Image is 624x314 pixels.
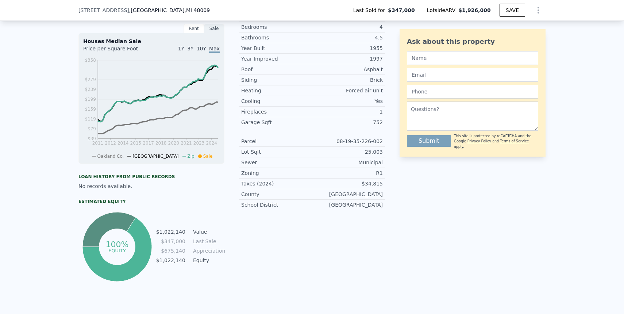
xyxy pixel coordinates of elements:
[88,126,96,131] tspan: $79
[241,87,312,94] div: Heating
[241,119,312,126] div: Garage Sqft
[168,141,180,146] tspan: 2020
[209,46,220,53] span: Max
[188,154,194,159] span: Zip
[178,46,184,51] span: 1Y
[156,237,186,245] td: $347,000
[143,141,154,146] tspan: 2017
[204,24,224,33] div: Sale
[105,240,128,249] tspan: 100%
[407,85,538,99] input: Phone
[312,119,383,126] div: 752
[241,138,312,145] div: Parcel
[156,256,186,264] td: $1,022,140
[192,237,224,245] td: Last Sale
[105,141,116,146] tspan: 2012
[78,199,224,204] div: Estimated Equity
[241,76,312,84] div: Siding
[132,154,178,159] span: [GEOGRAPHIC_DATA]
[85,87,96,92] tspan: $239
[241,108,312,115] div: Fireplaces
[500,139,529,143] a: Terms of Service
[407,51,538,65] input: Name
[97,154,124,159] span: Oakland Co.
[241,191,312,198] div: County
[241,55,312,62] div: Year Improved
[192,228,224,236] td: Value
[156,228,186,236] td: $1,022,140
[78,7,129,14] span: [STREET_ADDRESS]
[85,116,96,122] tspan: $119
[192,247,224,255] td: Appreciation
[500,4,525,17] button: SAVE
[407,68,538,82] input: Email
[193,141,205,146] tspan: 2023
[427,7,458,14] span: Lotside ARV
[88,136,96,141] tspan: $39
[407,135,451,147] button: Submit
[241,97,312,105] div: Cooling
[312,108,383,115] div: 1
[187,46,193,51] span: 3Y
[85,107,96,112] tspan: $159
[312,138,383,145] div: 08-19-35-226-002
[312,66,383,73] div: Asphalt
[312,76,383,84] div: Brick
[206,141,217,146] tspan: 2024
[241,180,312,187] div: Taxes (2024)
[388,7,415,14] span: $347,000
[312,87,383,94] div: Forced air unit
[531,3,546,18] button: Show Options
[241,45,312,52] div: Year Built
[197,46,206,51] span: 10Y
[78,183,224,190] div: No records available.
[241,23,312,31] div: Bedrooms
[181,141,192,146] tspan: 2021
[312,148,383,156] div: 25,003
[108,248,126,253] tspan: equity
[85,77,96,82] tspan: $279
[241,169,312,177] div: Zoning
[407,37,538,47] div: Ask about this property
[241,34,312,41] div: Bathrooms
[184,24,204,33] div: Rent
[241,159,312,166] div: Sewer
[312,159,383,166] div: Municipal
[312,34,383,41] div: 4.5
[312,201,383,208] div: [GEOGRAPHIC_DATA]
[241,66,312,73] div: Roof
[312,191,383,198] div: [GEOGRAPHIC_DATA]
[78,174,224,180] div: Loan history from public records
[312,55,383,62] div: 1997
[458,7,491,13] span: $1,926,000
[353,7,388,14] span: Last Sold for
[241,148,312,156] div: Lot Sqft
[192,256,224,264] td: Equity
[129,7,210,14] span: , [GEOGRAPHIC_DATA]
[85,97,96,102] tspan: $199
[156,247,186,255] td: $675,140
[92,141,104,146] tspan: 2011
[203,154,213,159] span: Sale
[130,141,142,146] tspan: 2015
[454,134,538,149] div: This site is protected by reCAPTCHA and the Google and apply.
[312,45,383,52] div: 1955
[312,169,383,177] div: R1
[312,97,383,105] div: Yes
[83,45,151,57] div: Price per Square Foot
[312,23,383,31] div: 4
[467,139,491,143] a: Privacy Policy
[155,141,167,146] tspan: 2018
[184,7,210,13] span: , MI 48009
[85,58,96,63] tspan: $358
[83,38,220,45] div: Houses Median Sale
[118,141,129,146] tspan: 2014
[312,180,383,187] div: $34,815
[241,201,312,208] div: School District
